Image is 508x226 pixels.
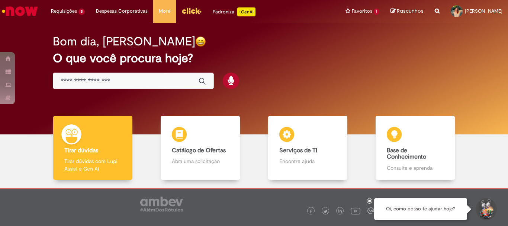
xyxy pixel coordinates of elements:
div: Oi, como posso te ajudar hoje? [374,198,467,220]
span: Rascunhos [397,7,424,15]
p: +GenAi [237,7,255,16]
img: logo_footer_youtube.png [351,206,360,216]
div: Padroniza [213,7,255,16]
img: logo_footer_workplace.png [367,207,374,214]
img: happy-face.png [195,36,206,47]
img: click_logo_yellow_360x200.png [181,5,202,16]
span: [PERSON_NAME] [465,8,502,14]
span: Requisições [51,7,77,15]
span: Favoritos [352,7,372,15]
b: Catálogo de Ofertas [172,147,226,154]
a: Catálogo de Ofertas Abra uma solicitação [147,116,254,180]
img: ServiceNow [1,4,39,19]
img: logo_footer_ambev_rotulo_gray.png [140,197,183,211]
button: Iniciar Conversa de Suporte [475,198,497,220]
span: Despesas Corporativas [96,7,148,15]
p: Encontre ajuda [279,157,336,165]
b: Serviços de TI [279,147,317,154]
h2: Bom dia, [PERSON_NAME] [53,35,195,48]
a: Serviços de TI Encontre ajuda [254,116,361,180]
a: Base de Conhecimento Consulte e aprenda [361,116,469,180]
span: More [159,7,170,15]
img: logo_footer_facebook.png [309,210,313,213]
a: Rascunhos [390,8,424,15]
p: Abra uma solicitação [172,157,228,165]
img: logo_footer_linkedin.png [338,209,342,214]
b: Tirar dúvidas [64,147,98,154]
p: Tirar dúvidas com Lupi Assist e Gen Ai [64,157,121,172]
b: Base de Conhecimento [387,147,426,161]
span: 1 [374,9,379,15]
span: 5 [78,9,85,15]
h2: O que você procura hoje? [53,52,455,65]
img: logo_footer_twitter.png [324,210,327,213]
a: Tirar dúvidas Tirar dúvidas com Lupi Assist e Gen Ai [39,116,147,180]
p: Consulte e aprenda [387,164,443,172]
